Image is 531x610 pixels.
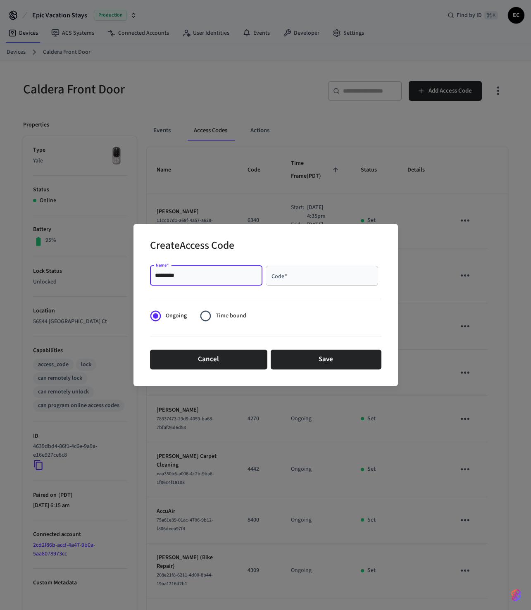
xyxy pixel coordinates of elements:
[166,312,187,320] span: Ongoing
[150,234,234,259] h2: Create Access Code
[156,262,169,268] label: Name
[216,312,246,320] span: Time bound
[271,350,381,369] button: Save
[511,589,521,602] img: SeamLogoGradient.69752ec5.svg
[150,350,267,369] button: Cancel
